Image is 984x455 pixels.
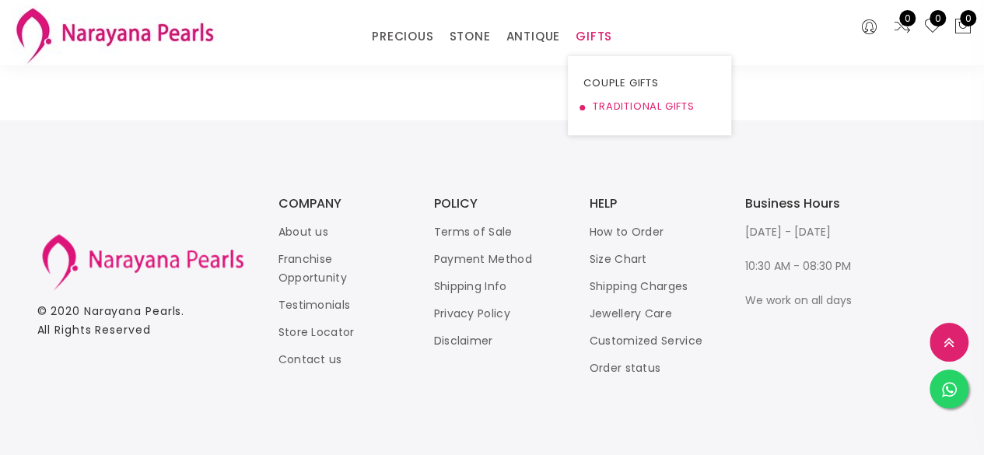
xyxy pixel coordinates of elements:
p: 10:30 AM - 08:30 PM [745,257,870,275]
h3: COMPANY [278,198,403,210]
a: TRADITIONAL GIFTS [583,95,716,118]
a: ANTIQUE [506,25,560,48]
a: STONE [449,25,490,48]
a: Narayana Pearls [84,303,182,319]
a: Jewellery Care [590,306,672,321]
a: Size Chart [590,251,647,267]
a: Shipping Charges [590,278,688,294]
a: 0 [923,17,942,37]
a: COUPLE GIFTS [583,72,716,95]
a: 0 [893,17,912,37]
a: How to Order [590,224,664,240]
a: GIFTS [576,25,612,48]
p: © 2020 . All Rights Reserved [37,302,247,339]
p: We work on all days [745,291,870,310]
span: 0 [930,10,946,26]
a: Customized Service [590,333,702,348]
a: Shipping Info [434,278,507,294]
a: Payment Method [434,251,532,267]
a: About us [278,224,328,240]
a: Testimonials [278,297,351,313]
a: Order status [590,360,661,376]
button: 0 [954,17,972,37]
a: Franchise Opportunity [278,251,347,285]
a: Privacy Policy [434,306,510,321]
span: 0 [899,10,916,26]
span: 0 [960,10,976,26]
a: PRECIOUS [372,25,433,48]
a: Contact us [278,352,342,367]
p: [DATE] - [DATE] [745,222,870,241]
a: Store Locator [278,324,355,340]
h3: Business Hours [745,198,870,210]
a: Disclaimer [434,333,493,348]
a: Terms of Sale [434,224,513,240]
h3: POLICY [434,198,559,210]
h3: HELP [590,198,714,210]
